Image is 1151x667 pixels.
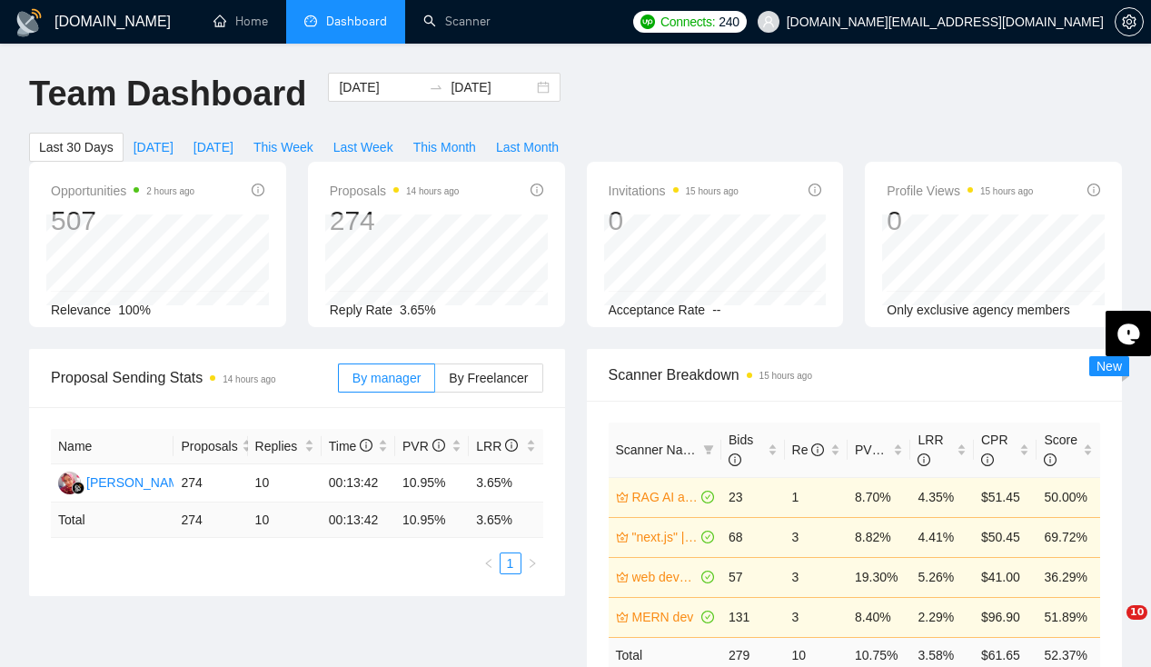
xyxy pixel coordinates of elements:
span: Opportunities [51,180,194,202]
button: Last 30 Days [29,133,124,162]
span: Relevance [51,303,111,317]
li: 1 [500,553,521,574]
td: 50.00% [1037,477,1100,517]
td: 68 [721,517,784,557]
a: MERN dev [632,607,699,627]
th: Name [51,429,174,464]
span: Score [1044,433,1077,467]
div: 274 [330,204,460,238]
span: check-circle [701,571,714,583]
div: 507 [51,204,194,238]
td: 131 [721,597,784,637]
td: 69.72% [1037,517,1100,557]
th: Replies [248,429,322,464]
button: setting [1115,7,1144,36]
span: Dashboard [326,14,387,29]
span: info-circle [505,439,518,452]
button: left [478,553,500,574]
span: [DATE] [193,137,233,157]
td: 00:13:42 [322,503,395,538]
span: setting [1116,15,1143,29]
td: 19.30% [848,557,910,597]
input: Start date [339,77,422,97]
span: By Freelancer [449,371,528,385]
td: 3 [785,597,848,637]
span: Re [792,443,825,457]
button: This Month [403,133,486,162]
a: DP[PERSON_NAME] [58,474,191,489]
td: 4.35% [910,477,973,517]
td: $41.00 [974,557,1037,597]
span: to [429,80,443,95]
span: CPR [981,433,1008,467]
td: 5.26% [910,557,973,597]
span: crown [616,491,629,503]
td: 2.29% [910,597,973,637]
td: 8.40% [848,597,910,637]
span: crown [616,571,629,583]
td: $51.45 [974,477,1037,517]
td: 8.70% [848,477,910,517]
span: info-circle [809,184,821,196]
td: 8.82% [848,517,910,557]
span: Bids [729,433,753,467]
a: RAG AI assistant [632,487,699,507]
td: 23 [721,477,784,517]
span: left [483,558,494,569]
span: info-circle [1044,453,1057,466]
span: -- [712,303,720,317]
span: Profile Views [887,180,1033,202]
button: [DATE] [124,133,184,162]
time: 14 hours ago [223,374,275,384]
time: 15 hours ago [759,371,812,381]
span: Last 30 Days [39,137,114,157]
td: $50.45 [974,517,1037,557]
div: [PERSON_NAME] [86,473,191,493]
span: crown [616,611,629,623]
time: 15 hours ago [686,186,739,196]
span: LRR [476,439,518,453]
td: 10 [248,464,322,503]
td: 00:13:42 [322,464,395,503]
span: info-circle [531,184,543,196]
span: info-circle [811,443,824,456]
a: 1 [501,553,521,573]
a: setting [1115,15,1144,29]
td: 10 [248,503,322,538]
span: 10 [1126,605,1147,620]
td: 274 [174,503,247,538]
span: right [527,558,538,569]
span: check-circle [701,491,714,503]
span: user [762,15,775,28]
a: searchScanner [423,14,491,29]
span: This Week [253,137,313,157]
span: [DATE] [134,137,174,157]
span: info-circle [981,453,994,466]
td: 10.95% [395,464,469,503]
td: 36.29% [1037,557,1100,597]
td: 3.65% [469,464,542,503]
span: filter [700,436,718,463]
span: swap-right [429,80,443,95]
span: info-circle [729,453,741,466]
span: Invitations [609,180,739,202]
td: 57 [721,557,784,597]
a: "next.js" | "next js [632,527,699,547]
button: Last Month [486,133,569,162]
span: 100% [118,303,151,317]
span: 240 [719,12,739,32]
span: Connects: [660,12,715,32]
td: 3 [785,557,848,597]
span: check-circle [701,531,714,543]
span: Reply Rate [330,303,392,317]
img: gigradar-bm.png [72,482,84,494]
span: Last Month [496,137,559,157]
span: crown [616,531,629,543]
td: 10.95 % [395,503,469,538]
span: Scanner Breakdown [609,363,1101,386]
span: Only exclusive agency members [887,303,1070,317]
span: PVR [402,439,445,453]
div: 0 [609,204,739,238]
span: Scanner Name [616,443,700,457]
span: filter [703,444,714,455]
